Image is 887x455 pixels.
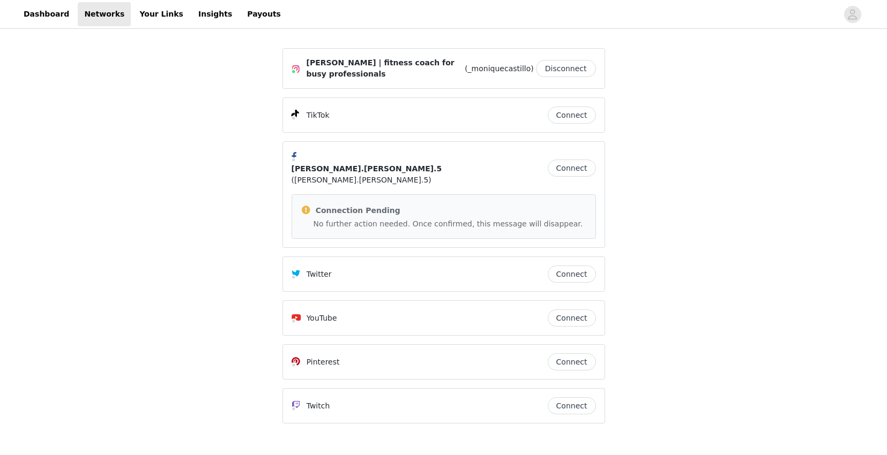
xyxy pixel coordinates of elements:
span: Connection Pending [316,206,400,215]
a: Your Links [133,2,190,26]
p: No further action needed. Once confirmed, this message will disappear. [314,218,587,230]
button: Connect [548,397,596,414]
img: Instagram Icon [292,65,300,73]
span: [PERSON_NAME].[PERSON_NAME].5 [292,163,442,175]
p: TikTok [307,110,330,121]
p: YouTube [307,313,337,324]
button: Connect [548,266,596,283]
a: Networks [78,2,131,26]
p: Twitter [307,269,332,280]
button: Disconnect [536,60,596,77]
a: Insights [192,2,238,26]
a: Dashboard [17,2,76,26]
span: [PERSON_NAME] | fitness coach for busy professionals [307,57,463,80]
div: avatar [847,6,858,23]
button: Connect [548,107,596,124]
a: Payouts [241,2,287,26]
p: Pinterest [307,357,340,368]
button: Connect [548,309,596,327]
span: (_moniquecastillo) [465,63,534,74]
p: Twitch [307,400,330,412]
span: ([PERSON_NAME].[PERSON_NAME].5) [292,175,431,186]
button: Connect [548,353,596,370]
button: Connect [548,160,596,177]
